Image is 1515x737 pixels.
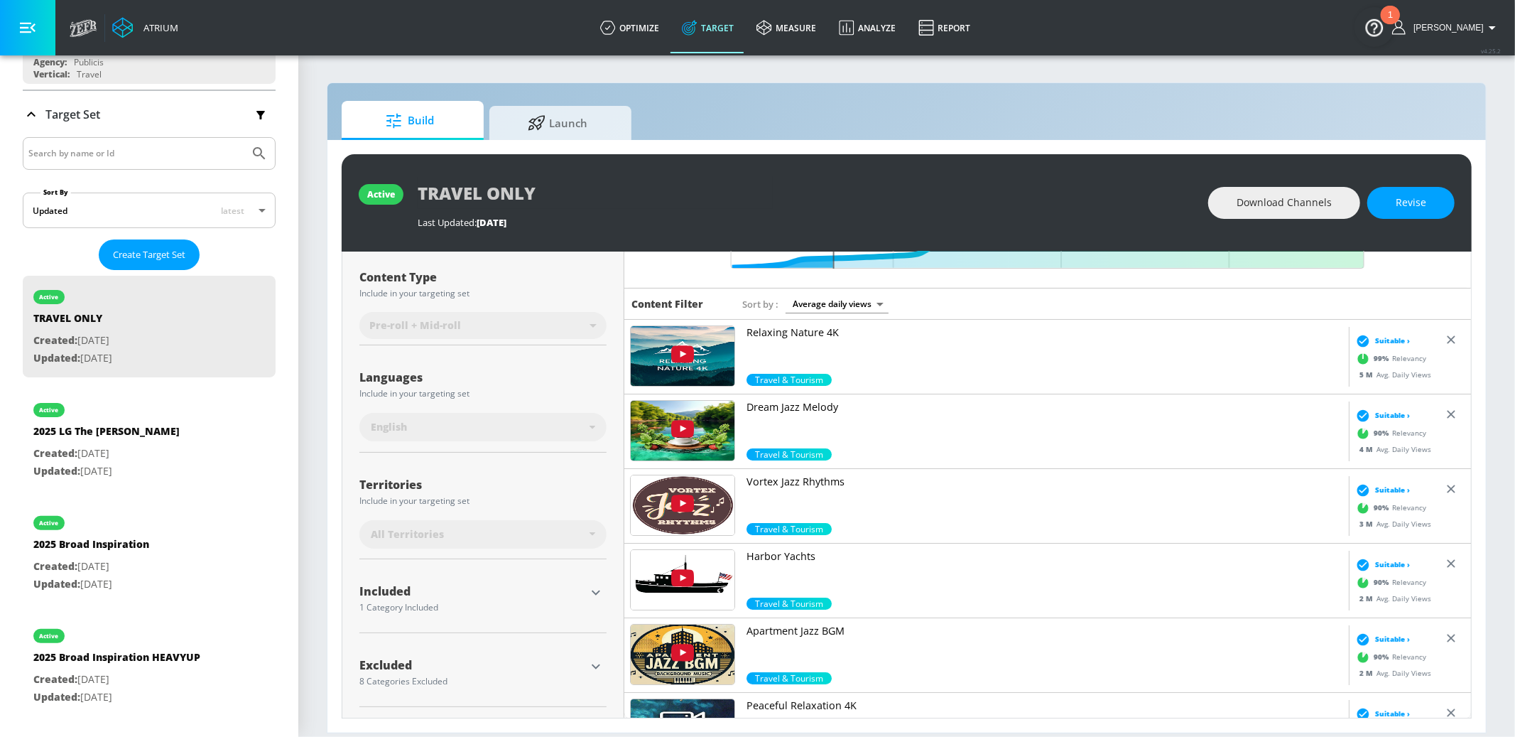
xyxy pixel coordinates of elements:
[371,420,407,434] span: English
[359,586,585,597] div: Included
[746,400,1343,448] a: Dream Jazz Melody
[1353,668,1432,679] div: Avg. Daily Views
[746,475,1343,489] p: Vortex Jazz Rhythms
[1353,497,1427,519] div: Relevancy
[23,502,276,603] div: active2025 Broad InspirationCreated:[DATE]Updated:[DATE]
[746,523,832,535] span: Travel & Tourism
[359,520,607,549] div: All Territories
[77,68,102,80] div: Travel
[746,523,832,535] div: 90.0%
[418,216,1194,229] div: Last Updated:
[746,374,832,386] span: Travel & Tourism
[1237,194,1332,212] span: Download Channels
[1354,7,1394,47] button: Open Resource Center, 1 new notification
[33,689,200,706] p: [DATE]
[1376,634,1411,645] span: Suitable ›
[1353,483,1411,497] div: Suitable ›
[40,520,59,527] div: active
[746,448,832,461] div: 90.0%
[724,154,1372,269] input: Final Threshold
[33,690,80,704] span: Updated:
[33,650,200,671] div: 2025 Broad Inspiration HEAVYUP
[113,247,185,263] span: Create Target Set
[631,326,734,386] img: UUe4VXm18fMiBNQATSoCyQcQ
[1353,348,1427,370] div: Relevancy
[33,205,67,217] div: Updated
[631,475,734,535] img: UUs-3DrnXnLnMj4ODw3QWqkA
[1353,558,1411,572] div: Suitable ›
[1353,370,1432,380] div: Avg. Daily Views
[1481,47,1501,55] span: v 4.25.2
[371,527,444,542] span: All Territories
[359,413,607,441] div: English
[33,333,77,347] span: Created:
[1353,334,1411,348] div: Suitable ›
[1353,409,1411,423] div: Suitable ›
[746,699,1343,713] p: Peaceful Relaxation 4K
[33,350,112,367] p: [DATE]
[1376,335,1411,346] span: Suitable ›
[786,294,889,313] div: Average daily views
[33,56,67,68] div: Agency:
[99,240,200,270] button: Create Target Set
[631,550,734,610] img: UUs9FRfMSohJoTUhq-sCljGA
[1376,559,1411,570] span: Suitable ›
[1367,187,1455,219] button: Revise
[746,475,1343,523] a: Vortex Jazz Rhythms
[1360,593,1377,603] span: 2 M
[359,271,607,283] div: Content Type
[1353,633,1411,647] div: Suitable ›
[631,401,734,461] img: UUotEl3f0KnRBdOMtUTRAxzA
[23,91,276,138] div: Target Set
[1374,502,1393,513] span: 90 %
[746,549,1343,564] p: Harbor Yachts
[1374,428,1393,439] span: 90 %
[33,671,200,689] p: [DATE]
[1353,572,1427,593] div: Relevancy
[40,633,59,640] div: active
[33,576,149,593] p: [DATE]
[1353,519,1432,529] div: Avg. Daily Views
[23,615,276,716] div: active2025 Broad Inspiration HEAVYUPCreated:[DATE]Updated:[DATE]
[1360,444,1377,454] span: 4 M
[631,297,703,311] h6: Content Filter
[33,672,77,686] span: Created:
[745,2,827,53] a: measure
[33,68,70,80] div: Vertical:
[33,537,149,558] div: 2025 Broad Inspiration
[746,326,1343,374] a: Relaxing Nature 4K
[746,624,1343,672] a: Apartment Jazz BGM
[1376,485,1411,495] span: Suitable ›
[221,205,244,217] span: latest
[33,577,80,591] span: Updated:
[359,603,585,612] div: 1 Category Included
[74,56,104,68] div: Publicis
[23,389,276,490] div: active2025 LG The [PERSON_NAME]Created:[DATE]Updated:[DATE]
[1353,593,1432,604] div: Avg. Daily Views
[40,188,71,197] label: Sort By
[138,21,178,34] div: Atrium
[1388,15,1393,33] div: 1
[746,400,1343,414] p: Dream Jazz Melody
[1392,19,1501,36] button: [PERSON_NAME]
[369,318,461,333] span: Pre-roll + Mid-roll
[746,549,1343,598] a: Harbor Yachts
[359,677,585,686] div: 8 Categories Excluded
[359,660,585,671] div: Excluded
[45,107,100,122] p: Target Set
[33,445,180,463] p: [DATE]
[33,424,180,445] div: 2025 LG The [PERSON_NAME]
[746,326,1343,340] p: Relaxing Nature 4K
[356,104,464,138] span: Build
[477,216,506,229] span: [DATE]
[746,672,832,684] div: 90.0%
[359,389,607,398] div: Include in your targeting set
[589,2,670,53] a: optimize
[359,479,607,490] div: Territories
[827,2,907,53] a: Analyze
[1208,187,1360,219] button: Download Channels
[28,144,244,163] input: Search by name or Id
